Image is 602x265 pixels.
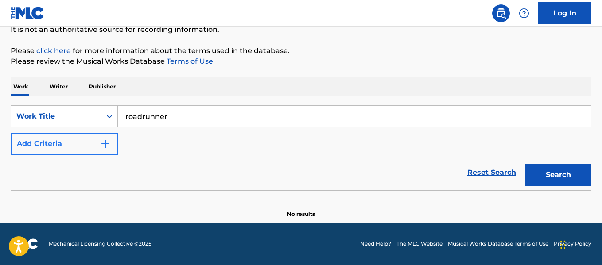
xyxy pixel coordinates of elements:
[11,56,591,67] p: Please review the Musical Works Database
[16,111,96,122] div: Work Title
[36,46,71,55] a: click here
[525,164,591,186] button: Search
[11,24,591,35] p: It is not an authoritative source for recording information.
[100,138,111,149] img: 9d2ae6d4665cec9f34b9.svg
[554,240,591,248] a: Privacy Policy
[86,77,118,96] p: Publisher
[49,240,151,248] span: Mechanical Licensing Collective © 2025
[11,105,591,190] form: Search Form
[11,46,591,56] p: Please for more information about the terms used in the database.
[165,57,213,65] a: Terms of Use
[492,4,510,22] a: Public Search
[448,240,548,248] a: Musical Works Database Terms of Use
[287,200,315,218] p: No results
[558,223,602,265] iframe: Chat Widget
[47,77,70,96] p: Writer
[360,240,391,248] a: Need Help?
[519,8,529,19] img: help
[11,77,31,96] p: Work
[11,7,45,19] img: MLC Logo
[11,238,38,249] img: logo
[11,133,118,155] button: Add Criteria
[396,240,443,248] a: The MLC Website
[560,231,566,258] div: Drag
[463,163,520,182] a: Reset Search
[515,4,533,22] div: Help
[538,2,591,24] a: Log In
[496,8,506,19] img: search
